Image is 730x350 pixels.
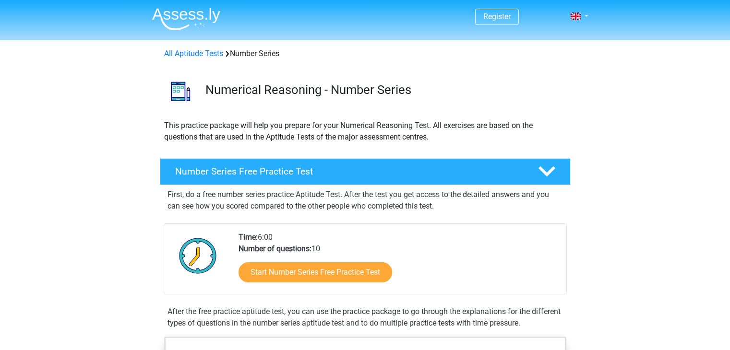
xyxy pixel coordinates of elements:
[174,232,222,280] img: Clock
[168,189,563,212] p: First, do a free number series practice Aptitude Test. After the test you get access to the detai...
[164,306,567,329] div: After the free practice aptitude test, you can use the practice package to go through the explana...
[239,262,392,282] a: Start Number Series Free Practice Test
[160,71,201,112] img: number series
[231,232,566,294] div: 6:00 10
[152,8,220,30] img: Assessly
[175,166,523,177] h4: Number Series Free Practice Test
[239,244,311,253] b: Number of questions:
[160,48,570,59] div: Number Series
[164,120,566,143] p: This practice package will help you prepare for your Numerical Reasoning Test. All exercises are ...
[205,82,563,97] h3: Numerical Reasoning - Number Series
[156,158,574,185] a: Number Series Free Practice Test
[239,233,258,242] b: Time:
[164,49,223,58] a: All Aptitude Tests
[483,12,511,21] a: Register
